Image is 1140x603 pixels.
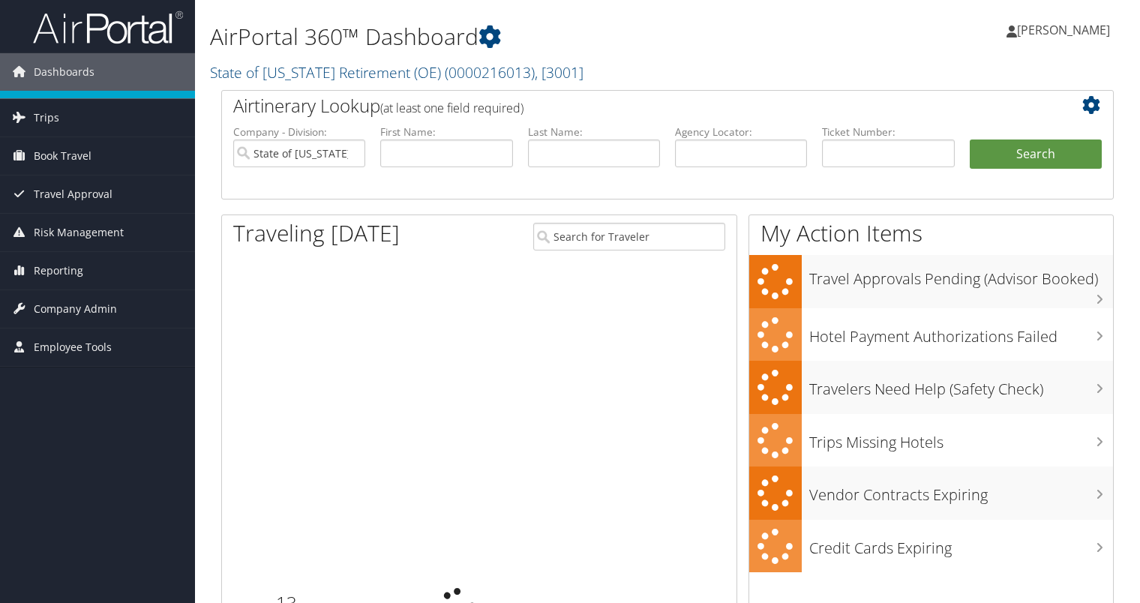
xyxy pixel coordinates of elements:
[809,530,1113,559] h3: Credit Cards Expiring
[233,217,400,249] h1: Traveling [DATE]
[233,93,1027,118] h2: Airtinerary Lookup
[34,290,117,328] span: Company Admin
[533,223,725,250] input: Search for Traveler
[445,62,535,82] span: ( 0000216013 )
[34,175,112,213] span: Travel Approval
[822,124,954,139] label: Ticket Number:
[749,308,1113,361] a: Hotel Payment Authorizations Failed
[675,124,807,139] label: Agency Locator:
[809,424,1113,453] h3: Trips Missing Hotels
[809,261,1113,289] h3: Travel Approvals Pending (Advisor Booked)
[380,100,523,116] span: (at least one field required)
[1017,22,1110,38] span: [PERSON_NAME]
[749,361,1113,414] a: Travelers Need Help (Safety Check)
[34,214,124,251] span: Risk Management
[749,466,1113,520] a: Vendor Contracts Expiring
[34,53,94,91] span: Dashboards
[528,124,660,139] label: Last Name:
[34,252,83,289] span: Reporting
[34,137,91,175] span: Book Travel
[749,255,1113,308] a: Travel Approvals Pending (Advisor Booked)
[809,477,1113,505] h3: Vendor Contracts Expiring
[749,520,1113,573] a: Credit Cards Expiring
[210,62,583,82] a: State of [US_STATE] Retirement (OE)
[33,10,183,45] img: airportal-logo.png
[809,371,1113,400] h3: Travelers Need Help (Safety Check)
[535,62,583,82] span: , [ 3001 ]
[380,124,512,139] label: First Name:
[34,99,59,136] span: Trips
[809,319,1113,347] h3: Hotel Payment Authorizations Failed
[1006,7,1125,52] a: [PERSON_NAME]
[749,217,1113,249] h1: My Action Items
[210,21,820,52] h1: AirPortal 360™ Dashboard
[233,124,365,139] label: Company - Division:
[34,328,112,366] span: Employee Tools
[970,139,1102,169] button: Search
[749,414,1113,467] a: Trips Missing Hotels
